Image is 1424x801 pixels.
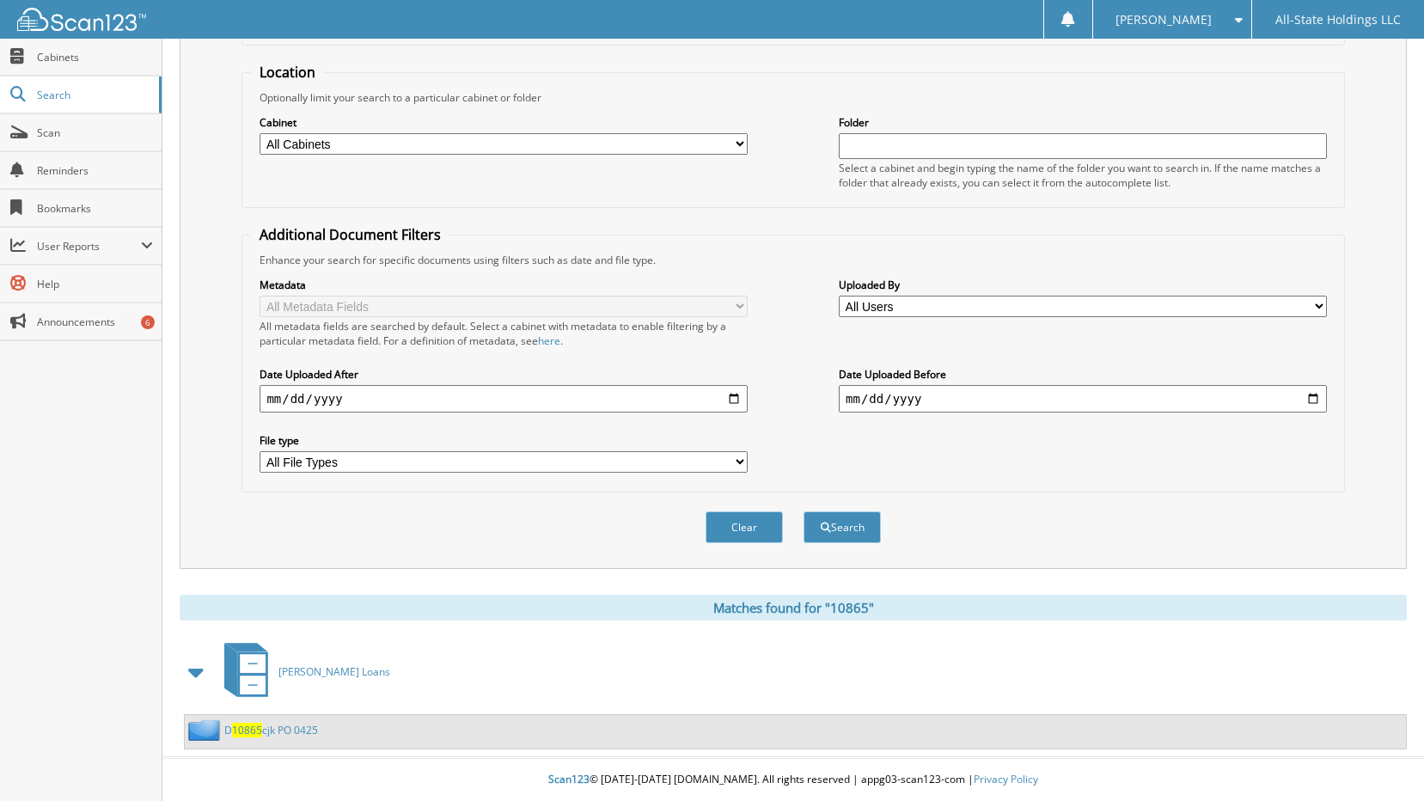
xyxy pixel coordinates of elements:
span: 10865 [232,723,262,737]
img: folder2.png [188,719,224,741]
div: Select a cabinet and begin typing the name of the folder you want to search in. If the name match... [839,161,1327,190]
label: Folder [839,115,1327,130]
span: All-State Holdings LLC [1275,15,1401,25]
legend: Location [251,63,324,82]
span: Search [37,88,150,102]
span: Help [37,277,153,291]
div: All metadata fields are searched by default. Select a cabinet with metadata to enable filtering b... [260,319,748,348]
button: Clear [706,511,783,543]
div: Optionally limit your search to a particular cabinet or folder [251,90,1335,105]
span: Cabinets [37,50,153,64]
iframe: Chat Widget [1338,718,1424,801]
div: Matches found for "10865" [180,595,1407,621]
span: [PERSON_NAME] Loans [278,664,390,679]
span: Scan123 [548,772,590,786]
span: [PERSON_NAME] [1115,15,1212,25]
span: User Reports [37,239,141,254]
span: Announcements [37,315,153,329]
input: start [260,385,748,413]
a: here [538,333,560,348]
button: Search [804,511,881,543]
label: Date Uploaded After [260,367,748,382]
div: Enhance your search for specific documents using filters such as date and file type. [251,253,1335,267]
span: Scan [37,125,153,140]
legend: Additional Document Filters [251,225,449,244]
div: 6 [141,315,155,329]
span: Bookmarks [37,201,153,216]
label: Cabinet [260,115,748,130]
img: scan123-logo-white.svg [17,8,146,31]
label: Metadata [260,278,748,292]
input: end [839,385,1327,413]
a: [PERSON_NAME] Loans [214,638,390,706]
a: D10865cjk PO 0425 [224,723,318,737]
div: © [DATE]-[DATE] [DOMAIN_NAME]. All rights reserved | appg03-scan123-com | [162,759,1424,801]
a: Privacy Policy [974,772,1038,786]
span: Reminders [37,163,153,178]
label: Uploaded By [839,278,1327,292]
label: Date Uploaded Before [839,367,1327,382]
label: File type [260,433,748,448]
